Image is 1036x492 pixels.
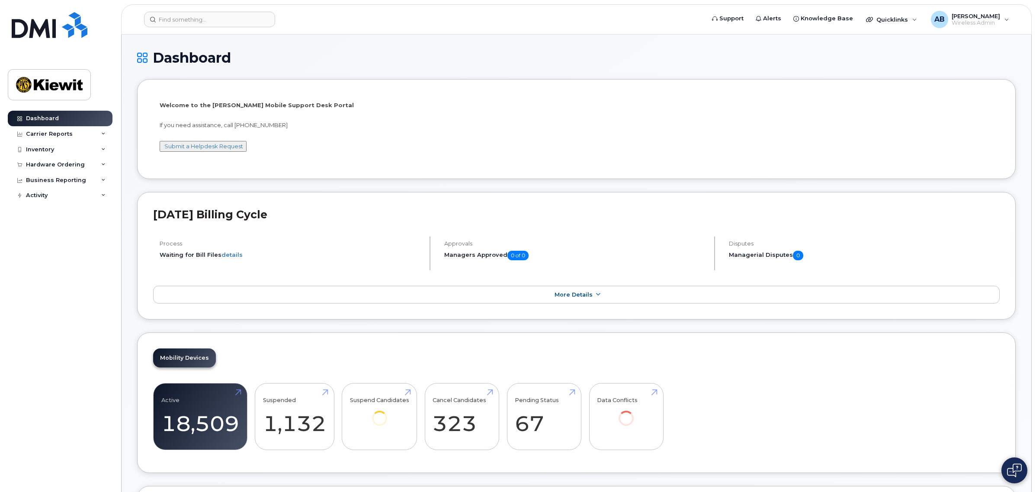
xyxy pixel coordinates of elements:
h5: Managers Approved [444,251,707,260]
button: Submit a Helpdesk Request [160,141,247,152]
li: Waiting for Bill Files [160,251,422,259]
a: Mobility Devices [153,348,216,367]
h4: Approvals [444,240,707,247]
a: Data Conflicts [597,388,655,438]
span: 0 of 0 [507,251,529,260]
h4: Process [160,240,422,247]
h4: Disputes [729,240,1000,247]
span: 0 [793,251,803,260]
a: Active 18,509 [161,388,239,445]
h5: Managerial Disputes [729,251,1000,260]
a: Cancel Candidates 323 [433,388,491,445]
a: Suspend Candidates [350,388,409,438]
a: details [221,251,243,258]
h2: [DATE] Billing Cycle [153,208,1000,221]
a: Submit a Helpdesk Request [164,143,243,150]
a: Suspended 1,132 [263,388,326,445]
p: If you need assistance, call [PHONE_NUMBER] [160,121,993,129]
img: Open chat [1007,463,1022,477]
h1: Dashboard [137,50,1016,65]
a: Pending Status 67 [515,388,573,445]
p: Welcome to the [PERSON_NAME] Mobile Support Desk Portal [160,101,993,109]
span: More Details [555,291,593,298]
